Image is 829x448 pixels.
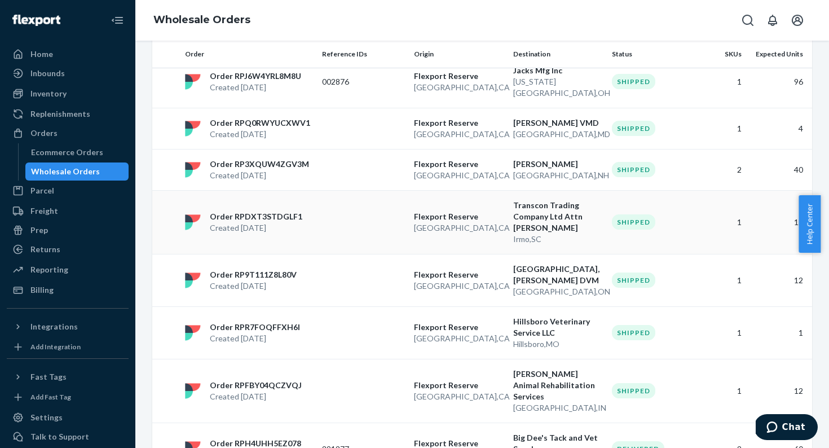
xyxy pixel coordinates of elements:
[414,170,504,181] p: [GEOGRAPHIC_DATA] , CA
[700,41,746,68] th: SKUs
[7,428,129,446] button: Talk to Support
[746,149,812,190] td: 40
[612,214,655,230] div: Shipped
[786,9,809,32] button: Open account menu
[513,263,603,286] p: [GEOGRAPHIC_DATA], [PERSON_NAME] DVM
[414,211,504,222] p: Flexport Reserve
[153,14,250,26] a: Wholesale Orders
[746,254,812,306] td: 12
[513,234,603,245] p: Irmo , SC
[700,254,746,306] td: 1
[746,359,812,423] td: 12
[799,195,821,253] button: Help Center
[414,222,504,234] p: [GEOGRAPHIC_DATA] , CA
[7,64,129,82] a: Inbounds
[612,325,655,340] div: Shipped
[322,76,405,87] p: 002876
[210,71,301,82] p: Order RPJ6W4YRL8M8U
[185,74,201,90] img: flexport logo
[7,318,129,336] button: Integrations
[513,339,603,350] p: Hillsboro , MO
[318,41,410,68] th: Reference IDs
[210,159,309,170] p: Order RP3XQUW4ZGV3M
[185,121,201,137] img: flexport logo
[30,431,89,442] div: Talk to Support
[30,185,54,196] div: Parcel
[30,205,58,217] div: Freight
[513,76,603,99] p: [US_STATE][GEOGRAPHIC_DATA] , OH
[30,88,67,99] div: Inventory
[210,322,300,333] p: Order RPR7FOQFFXH6I
[746,41,812,68] th: Expected Units
[513,402,603,414] p: [GEOGRAPHIC_DATA] , IN
[30,68,65,79] div: Inbounds
[30,412,63,423] div: Settings
[700,55,746,108] td: 1
[414,391,504,402] p: [GEOGRAPHIC_DATA] , CA
[30,128,58,139] div: Orders
[7,182,129,200] a: Parcel
[210,391,302,402] p: Created [DATE]
[210,333,300,344] p: Created [DATE]
[761,9,784,32] button: Open notifications
[414,333,504,344] p: [GEOGRAPHIC_DATA] , CA
[746,306,812,359] td: 1
[700,108,746,149] td: 1
[612,162,655,177] div: Shipped
[185,162,201,178] img: flexport logo
[513,368,603,402] p: [PERSON_NAME] Animal Rehabilitation Services
[7,85,129,103] a: Inventory
[7,261,129,279] a: Reporting
[210,269,297,280] p: Order RP9T111Z8L80V
[25,162,129,181] a: Wholesale Orders
[7,105,129,123] a: Replenishments
[210,222,302,234] p: Created [DATE]
[30,284,54,296] div: Billing
[30,244,60,255] div: Returns
[185,214,201,230] img: flexport logo
[180,41,318,68] th: Order
[414,159,504,170] p: Flexport Reserve
[414,322,504,333] p: Flexport Reserve
[513,170,603,181] p: [GEOGRAPHIC_DATA] , NH
[210,129,310,140] p: Created [DATE]
[210,117,310,129] p: Order RPQ0RWYUCXWV1
[30,321,78,332] div: Integrations
[7,221,129,239] a: Prep
[414,117,504,129] p: Flexport Reserve
[185,325,201,341] img: flexport logo
[700,306,746,359] td: 1
[746,190,812,254] td: 12
[30,49,53,60] div: Home
[30,371,67,383] div: Fast Tags
[7,368,129,386] button: Fast Tags
[185,273,201,288] img: flexport logo
[700,190,746,254] td: 1
[30,392,71,402] div: Add Fast Tag
[210,211,302,222] p: Order RPDXT3STDGLF1
[12,15,60,26] img: Flexport logo
[414,280,504,292] p: [GEOGRAPHIC_DATA] , CA
[612,273,655,288] div: Shipped
[30,225,48,236] div: Prep
[409,41,509,68] th: Origin
[31,166,100,177] div: Wholesale Orders
[106,9,129,32] button: Close Navigation
[210,380,302,391] p: Order RPFBY04QCZVQJ
[7,202,129,220] a: Freight
[607,41,700,68] th: Status
[513,129,603,140] p: [GEOGRAPHIC_DATA] , MD
[414,129,504,140] p: [GEOGRAPHIC_DATA] , CA
[513,117,603,129] p: [PERSON_NAME] VMD
[513,200,603,234] p: Transcon Trading Company Ltd Attn [PERSON_NAME]
[414,82,504,93] p: [GEOGRAPHIC_DATA] , CA
[7,281,129,299] a: Billing
[612,121,655,136] div: Shipped
[210,170,309,181] p: Created [DATE]
[509,41,608,68] th: Destination
[7,409,129,427] a: Settings
[31,147,103,158] div: Ecommerce Orders
[756,414,818,442] iframe: Opens a widget where you can chat to one of our agents
[700,359,746,423] td: 1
